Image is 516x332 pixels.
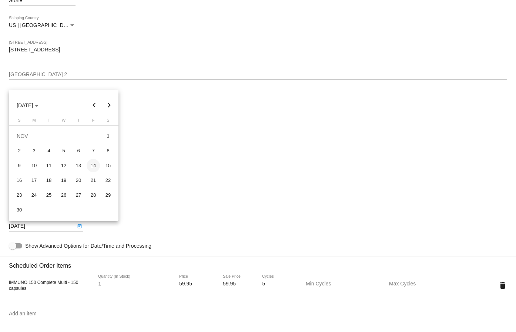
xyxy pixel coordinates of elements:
div: 29 [101,189,115,202]
div: 13 [72,159,85,172]
div: 27 [72,189,85,202]
td: November 20, 2025 [71,173,86,188]
div: 17 [27,174,41,187]
td: November 7, 2025 [86,143,101,158]
td: November 15, 2025 [101,158,115,173]
div: 11 [42,159,56,172]
th: Wednesday [56,118,71,125]
td: November 8, 2025 [101,143,115,158]
th: Sunday [12,118,27,125]
div: 30 [13,203,26,217]
div: 22 [101,174,115,187]
button: Choose month and year [11,98,44,113]
td: November 29, 2025 [101,188,115,203]
td: November 19, 2025 [56,173,71,188]
td: November 22, 2025 [101,173,115,188]
td: November 17, 2025 [27,173,41,188]
td: November 18, 2025 [41,173,56,188]
td: November 12, 2025 [56,158,71,173]
div: 26 [57,189,70,202]
td: November 30, 2025 [12,203,27,217]
div: 23 [13,189,26,202]
td: November 11, 2025 [41,158,56,173]
th: Friday [86,118,101,125]
th: Thursday [71,118,86,125]
div: 6 [72,144,85,157]
button: Previous month [87,98,102,113]
div: 19 [57,174,70,187]
div: 9 [13,159,26,172]
div: 24 [27,189,41,202]
div: 28 [87,189,100,202]
td: November 4, 2025 [41,143,56,158]
th: Tuesday [41,118,56,125]
th: Saturday [101,118,115,125]
div: 2 [13,144,26,157]
td: November 26, 2025 [56,188,71,203]
td: November 25, 2025 [41,188,56,203]
span: [DATE] [17,102,38,108]
td: November 1, 2025 [101,129,115,143]
div: 20 [72,174,85,187]
div: 14 [87,159,100,172]
th: Monday [27,118,41,125]
td: November 13, 2025 [71,158,86,173]
td: November 9, 2025 [12,158,27,173]
td: November 6, 2025 [71,143,86,158]
td: NOV [12,129,101,143]
td: November 27, 2025 [71,188,86,203]
div: 4 [42,144,56,157]
div: 7 [87,144,100,157]
div: 3 [27,144,41,157]
div: 10 [27,159,41,172]
div: 5 [57,144,70,157]
td: November 14, 2025 [86,158,101,173]
td: November 23, 2025 [12,188,27,203]
div: 8 [101,144,115,157]
div: 18 [42,174,56,187]
div: 15 [101,159,115,172]
td: November 10, 2025 [27,158,41,173]
td: November 5, 2025 [56,143,71,158]
button: Next month [102,98,117,113]
td: November 3, 2025 [27,143,41,158]
div: 25 [42,189,56,202]
td: November 24, 2025 [27,188,41,203]
td: November 2, 2025 [12,143,27,158]
td: November 16, 2025 [12,173,27,188]
div: 1 [101,129,115,143]
td: November 21, 2025 [86,173,101,188]
div: 12 [57,159,70,172]
div: 16 [13,174,26,187]
div: 21 [87,174,100,187]
td: November 28, 2025 [86,188,101,203]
